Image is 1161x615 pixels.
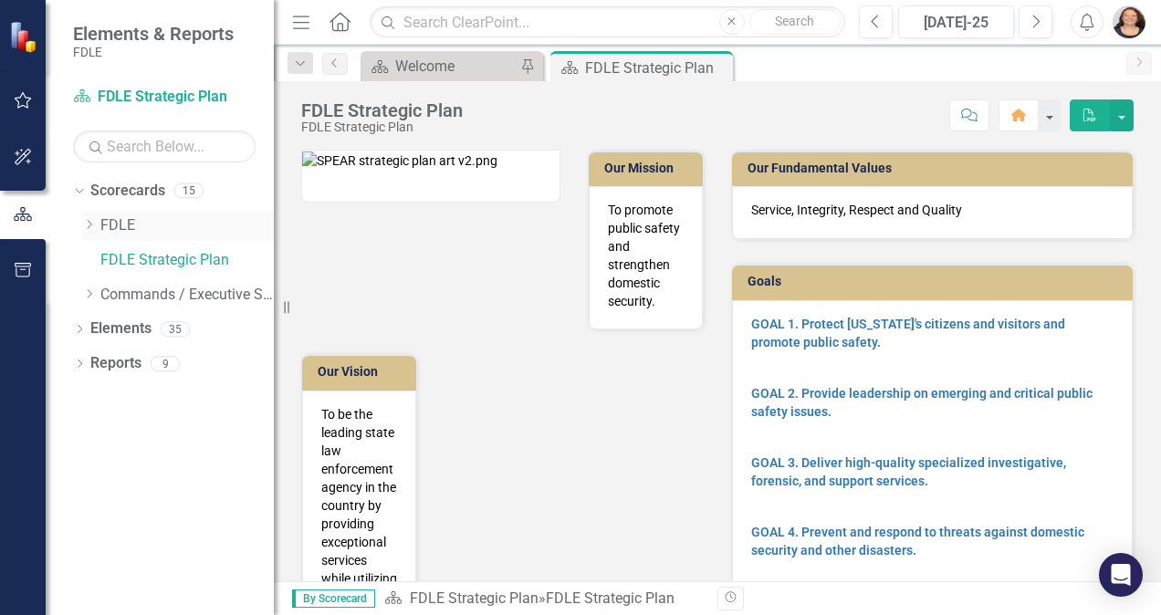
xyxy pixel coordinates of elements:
[370,6,845,38] input: Search ClearPoint...
[301,100,463,120] div: FDLE Strategic Plan
[73,23,234,45] span: Elements & Reports
[90,181,165,202] a: Scorecards
[546,589,675,607] div: FDLE Strategic Plan
[905,12,1008,34] div: [DATE]-25
[90,353,141,374] a: Reports
[898,5,1014,38] button: [DATE]-25
[748,162,1124,175] h3: Our Fundamental Values
[751,455,1066,488] a: GOAL 3. Deliver high-quality specialized investigative, forensic, and support services.
[748,275,1124,288] h3: Goals
[100,215,274,236] a: FDLE
[1099,553,1143,597] div: Open Intercom Messenger
[749,9,841,35] button: Search
[90,318,152,339] a: Elements
[751,386,1093,419] a: GOAL 2. Provide leadership on emerging and critical public safety issues.
[604,162,694,175] h3: Our Mission
[410,589,539,607] a: FDLE Strategic Plan
[73,45,234,59] small: FDLE
[302,151,497,170] img: SPEAR strategic plan art v2.png
[751,317,1065,349] a: GOAL 1. Protect [US_STATE]'s citizens and visitors and promote public safety.
[100,285,274,306] a: Commands / Executive Support Branch
[585,57,728,79] div: FDLE Strategic Plan
[608,201,684,310] p: To promote public safety and strengthen domestic security.
[1113,5,1145,38] img: Elizabeth Martin
[73,130,256,162] input: Search Below...
[301,120,463,134] div: FDLE Strategic Plan
[100,250,274,271] a: FDLE Strategic Plan
[384,589,704,610] div: »
[151,356,180,371] div: 9
[161,321,190,337] div: 35
[9,21,41,53] img: ClearPoint Strategy
[365,55,516,78] a: Welcome
[292,589,375,608] span: By Scorecard
[751,525,1084,558] a: GOAL 4. Prevent and respond to threats against domestic security and other disasters.
[775,14,814,28] span: Search
[73,87,256,108] a: FDLE Strategic Plan
[395,55,516,78] div: Welcome
[751,201,1114,219] p: Service, Integrity, Respect and Quality
[318,365,407,379] h3: Our Vision
[174,183,204,199] div: 15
